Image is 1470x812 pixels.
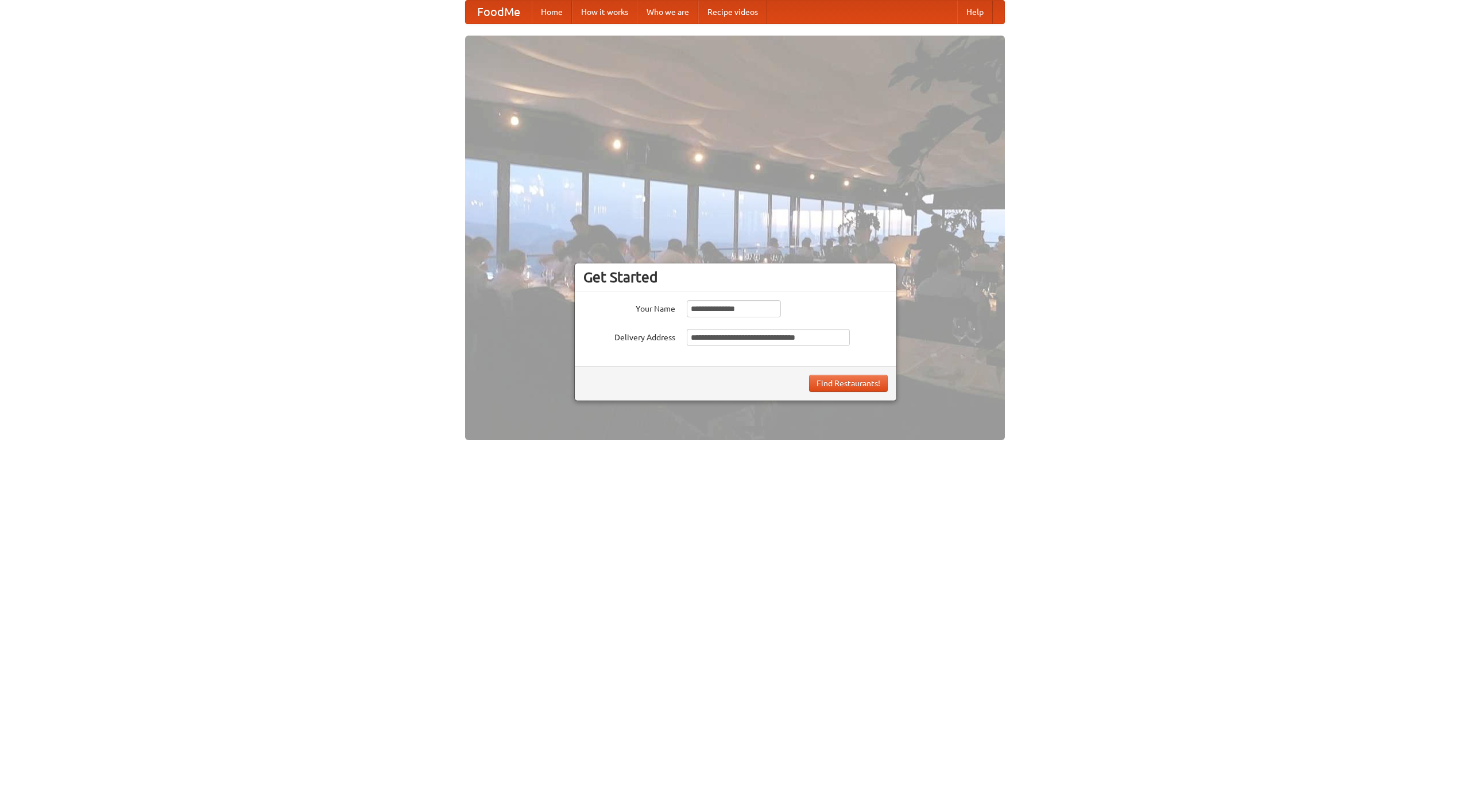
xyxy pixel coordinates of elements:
a: Help [957,1,993,24]
label: Your Name [583,300,675,314]
a: Recipe videos [698,1,767,24]
button: Find Restaurants! [809,375,888,392]
a: Who we are [637,1,698,24]
a: Home [532,1,572,24]
h3: Get Started [583,269,888,286]
a: FoodMe [466,1,532,24]
label: Delivery Address [583,329,675,343]
a: How it works [572,1,637,24]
